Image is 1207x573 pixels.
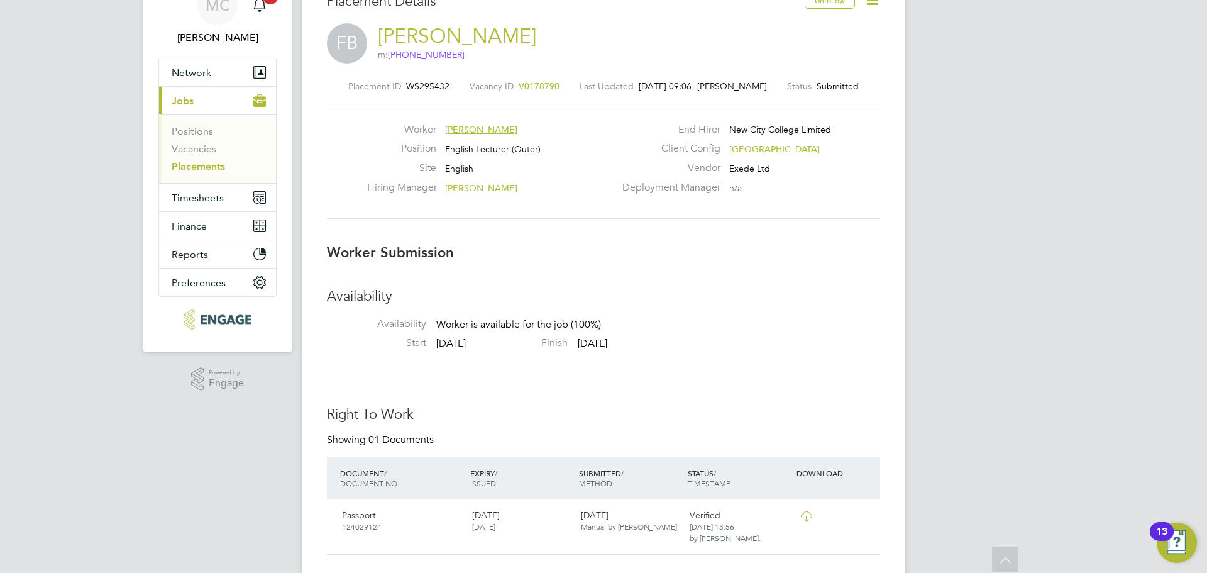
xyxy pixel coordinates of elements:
[690,509,720,521] span: Verified
[367,123,436,136] label: Worker
[367,162,436,175] label: Site
[467,462,576,494] div: EXPIRY
[384,468,387,478] span: /
[172,277,226,289] span: Preferences
[378,49,465,60] span: m:
[621,468,624,478] span: /
[378,24,536,48] a: [PERSON_NAME]
[327,337,426,350] label: Start
[172,160,225,172] a: Placements
[406,81,449,92] span: WS295432
[388,49,465,60] span: [PHONE_NUMBER]
[729,124,831,135] span: New City College Limited
[578,337,607,350] span: [DATE]
[519,81,559,92] span: V0178790
[495,468,497,478] span: /
[184,309,251,330] img: xede-logo-retina.png
[615,181,720,194] label: Deployment Manager
[445,124,517,135] span: [PERSON_NAME]
[1156,531,1167,548] div: 13
[445,163,473,174] span: English
[158,309,277,330] a: Go to home page
[690,533,761,543] span: by [PERSON_NAME].
[472,521,495,531] span: [DATE]
[348,81,401,92] label: Placement ID
[697,81,767,92] span: [PERSON_NAME]
[172,67,211,79] span: Network
[1157,523,1197,563] button: Open Resource Center, 13 new notifications
[327,433,436,447] div: Showing
[191,367,245,391] a: Powered byEngage
[580,81,634,92] label: Last Updated
[327,244,454,261] b: Worker Submission
[158,30,277,45] span: Mark Carter
[172,220,207,232] span: Finance
[729,163,770,174] span: Exede Ltd
[342,521,382,531] span: 124029124
[576,462,685,494] div: SUBMITTED
[159,58,276,86] button: Network
[470,478,496,488] span: ISSUED
[337,504,467,537] div: Passport
[159,269,276,296] button: Preferences
[159,240,276,268] button: Reports
[340,478,399,488] span: DOCUMENT NO.
[327,287,880,306] h3: Availability
[787,81,812,92] label: Status
[690,521,734,531] span: [DATE] 13:56
[367,142,436,155] label: Position
[159,184,276,211] button: Timesheets
[436,337,466,350] span: [DATE]
[576,504,685,537] div: [DATE]
[172,143,216,155] a: Vacancies
[172,248,208,260] span: Reports
[172,95,194,107] span: Jobs
[445,182,517,194] span: [PERSON_NAME]
[368,433,434,446] span: 01 Documents
[436,318,601,331] span: Worker is available for the job (100%)
[172,125,213,137] a: Positions
[688,478,730,488] span: TIMESTAMP
[685,462,793,494] div: STATUS
[581,521,679,531] span: Manual by [PERSON_NAME].
[209,367,244,378] span: Powered by
[159,114,276,183] div: Jobs
[579,478,612,488] span: METHOD
[159,212,276,240] button: Finance
[793,462,880,484] div: DOWNLOAD
[337,462,467,494] div: DOCUMENT
[327,23,367,64] span: FB
[209,378,244,389] span: Engage
[159,87,276,114] button: Jobs
[615,142,720,155] label: Client Config
[470,81,514,92] label: Vacancy ID
[729,182,742,194] span: n/a
[639,81,697,92] span: [DATE] 09:06 -
[467,504,576,537] div: [DATE]
[615,162,720,175] label: Vendor
[445,143,541,155] span: English Lecturer (Outer)
[729,143,820,155] span: [GEOGRAPHIC_DATA]
[817,81,859,92] span: Submitted
[367,181,436,194] label: Hiring Manager
[468,337,568,350] label: Finish
[714,468,716,478] span: /
[172,192,224,204] span: Timesheets
[327,318,426,331] label: Availability
[327,406,880,424] h3: Right To Work
[615,123,720,136] label: End Hirer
